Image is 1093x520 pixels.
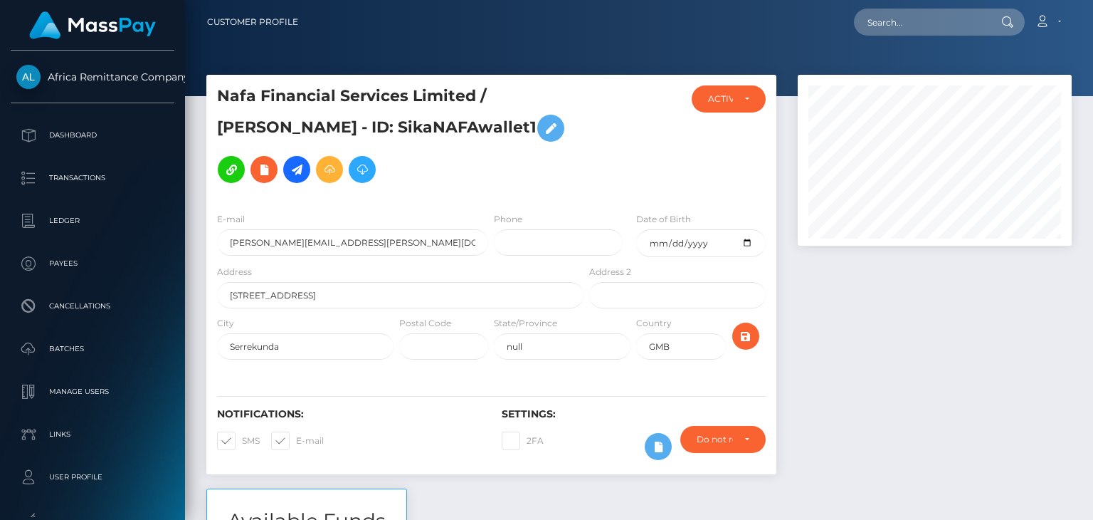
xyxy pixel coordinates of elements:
[16,253,169,274] p: Payees
[217,408,480,420] h6: Notifications:
[11,71,174,83] span: Africa Remittance Company LLC
[11,331,174,367] a: Batches
[680,426,766,453] button: Do not require
[16,296,169,317] p: Cancellations
[217,213,245,226] label: E-mail
[207,7,298,37] a: Customer Profile
[708,93,732,105] div: ACTIVE
[29,11,156,39] img: MassPay Logo
[16,338,169,360] p: Batches
[16,125,169,146] p: Dashboard
[589,266,631,279] label: Address 2
[217,317,234,330] label: City
[11,118,174,153] a: Dashboard
[11,459,174,495] a: User Profile
[11,160,174,196] a: Transactions
[16,210,169,232] p: Ledger
[11,246,174,281] a: Payees
[16,65,41,89] img: Africa Remittance Company LLC
[636,317,672,330] label: Country
[217,266,252,279] label: Address
[502,432,544,450] label: 2FA
[217,85,576,190] h5: Nafa Financial Services Limited / [PERSON_NAME] - ID: SikaNAFAwallet1
[692,85,765,113] button: ACTIVE
[16,167,169,189] p: Transactions
[697,434,733,445] div: Do not require
[11,203,174,239] a: Ledger
[11,417,174,452] a: Links
[271,432,324,450] label: E-mail
[399,317,451,330] label: Postal Code
[502,408,765,420] h6: Settings:
[494,213,522,226] label: Phone
[16,381,169,402] p: Manage Users
[16,467,169,488] p: User Profile
[283,156,310,183] a: Initiate Payout
[494,317,557,330] label: State/Province
[11,374,174,410] a: Manage Users
[854,9,988,36] input: Search...
[636,213,691,226] label: Date of Birth
[217,432,260,450] label: SMS
[16,424,169,445] p: Links
[11,288,174,324] a: Cancellations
